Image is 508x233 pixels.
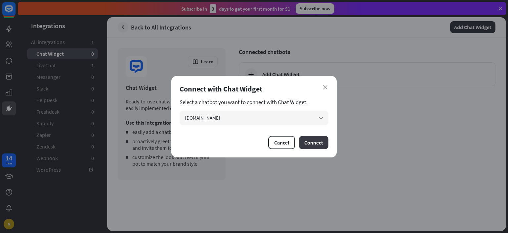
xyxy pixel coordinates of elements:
[185,115,220,121] span: [DOMAIN_NAME]
[323,85,327,89] i: close
[180,99,328,105] section: Select a chatbot you want to connect with Chat Widget.
[317,114,324,122] i: arrow_down
[180,84,328,93] div: Connect with Chat Widget
[5,3,25,23] button: Open LiveChat chat widget
[268,136,295,149] button: Cancel
[299,136,328,149] button: Connect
